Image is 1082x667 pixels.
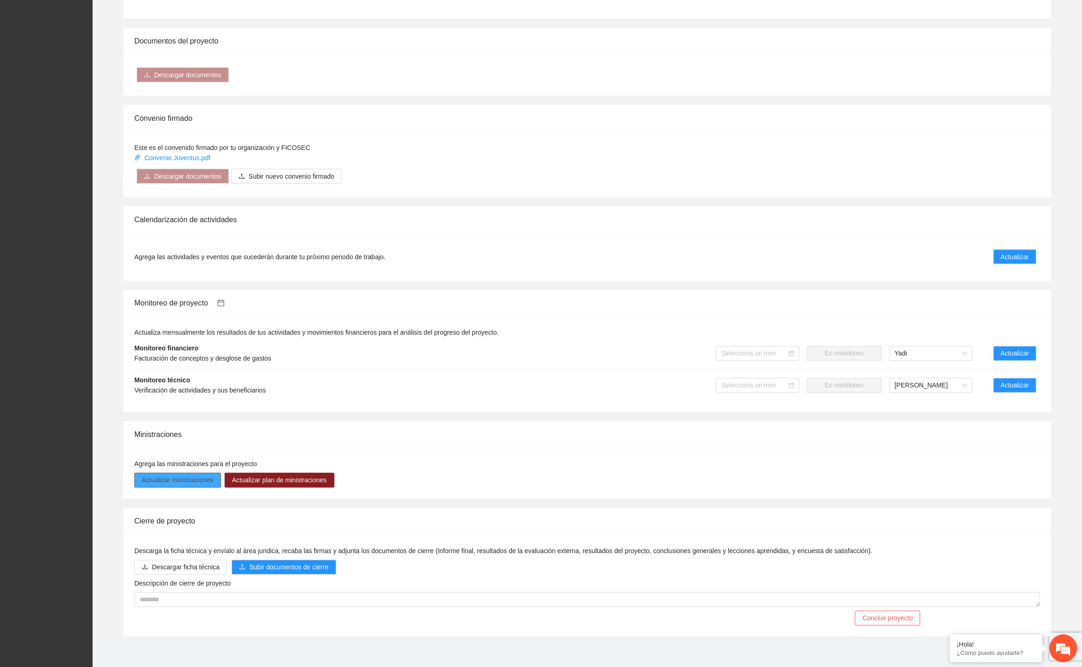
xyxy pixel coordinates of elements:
[862,613,913,623] span: Concluir proyecto
[134,144,310,151] span: Este es el convenido firmado por tu organización y FICOSEC
[134,154,212,162] a: Convenio Juventus.pdf
[231,173,342,180] span: uploadSubir nuevo convenio firmado
[137,169,229,184] button: downloadDescargar documentos
[239,173,245,181] span: upload
[134,355,271,362] span: Facturación de conceptos y desglose de gastos
[232,560,336,575] button: uploadSubir documentos de cierre
[134,477,221,484] a: Actualizar ministraciones
[217,299,225,307] span: calendar
[994,346,1037,361] button: Actualizar
[134,252,385,262] span: Agrega las actividades y eventos que sucederán durante tu próximo periodo de trabajo.
[225,473,334,488] button: Actualizar plan de ministraciones
[134,105,1040,131] div: Convenio firmado
[142,564,148,571] span: download
[134,206,1040,233] div: Calendarización de actividades
[239,564,245,571] span: upload
[144,173,151,181] span: download
[249,171,334,181] span: Subir nuevo convenio firmado
[137,68,229,82] button: downloadDescargar documentos
[134,28,1040,54] div: Documentos del proyecto
[154,70,221,80] span: Descargar documentos
[232,475,327,486] span: Actualizar plan de ministraciones
[134,290,1040,317] div: Monitoreo de proyecto
[134,155,141,161] span: paper-clip
[134,564,227,571] a: downloadDescargar ficha técnica
[134,345,198,352] strong: Monitoreo financiero
[249,562,328,573] span: Subir documentos de cierre
[134,548,873,555] span: Descarga la ficha técnica y envíalo al área juridica, recaba las firmas y adjunta los documentos ...
[134,508,1040,535] div: Cierre de proyecto
[789,351,794,356] span: calendar
[232,564,336,571] span: uploadSubir documentos de cierre
[48,47,156,59] div: Chatee con nosotros ahora
[154,171,221,181] span: Descargar documentos
[231,169,342,184] button: uploadSubir nuevo convenio firmado
[1001,380,1029,391] span: Actualizar
[5,253,176,285] textarea: Escriba su mensaje y pulse “Intro”
[152,5,174,27] div: Minimizar ventana de chat en vivo
[54,124,128,217] span: Estamos en línea.
[134,560,227,575] button: downloadDescargar ficha técnica
[994,249,1037,264] button: Actualizar
[855,611,920,626] button: Concluir proyecto
[134,422,1040,448] div: Ministraciones
[144,72,151,79] span: download
[957,649,1036,656] p: ¿Cómo puedo ayudarte?
[134,329,499,337] span: Actualiza mensualmente los resultados de tus actividades y movimientos financieros para el anális...
[134,461,257,468] span: Agrega las ministraciones para el proyecto
[134,387,266,394] span: Verificación de actividades y sus beneficiarios
[895,379,967,393] span: Cassandra
[142,475,214,486] span: Actualizar ministraciones
[134,592,1040,607] textarea: Descripción de cierre de proyecto
[994,378,1037,393] button: Actualizar
[134,377,190,384] strong: Monitoreo técnico
[789,383,794,388] span: calendar
[152,562,220,573] span: Descargar ficha técnica
[134,579,231,589] label: Descripción de cierre de proyecto
[208,299,225,307] a: calendar
[1001,252,1029,262] span: Actualizar
[895,347,967,361] span: Yadi
[957,641,1036,648] div: ¡Hola!
[1001,349,1029,359] span: Actualizar
[134,473,221,488] button: Actualizar ministraciones
[225,477,334,484] a: Actualizar plan de ministraciones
